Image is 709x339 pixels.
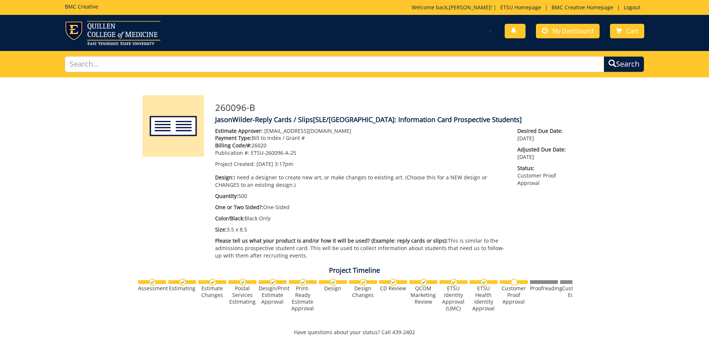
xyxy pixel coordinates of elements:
[215,215,507,222] p: Black Only
[552,27,594,35] span: My Dashboard
[215,160,255,167] span: Project Created:
[215,127,263,134] span: Estimate Approver:
[215,134,507,142] p: Bill to Index / Grant #
[536,24,600,38] a: My Dashboard
[496,4,545,11] a: ETSU Homepage
[239,279,246,286] img: checkmark
[626,27,638,35] span: Cart
[330,279,337,286] img: checkmark
[137,329,572,336] p: Have questions about your status? Call 439-2402
[215,215,245,222] span: Color/Black:
[390,279,397,286] img: checkmark
[215,134,252,141] span: Payment Type:
[215,192,507,200] p: 500
[209,279,216,286] img: checkmark
[420,279,427,286] img: checkmark
[548,4,617,11] a: BMC Creative Homepage
[259,285,287,305] div: Design/Print Estimate Approval
[500,285,528,305] div: Customer Proof Approval
[289,285,317,312] div: Print-Ready Estimate Approval
[229,285,256,305] div: Postal Services Estimating
[215,174,234,181] span: Design:
[215,192,238,199] span: Quantity:
[440,285,467,312] div: ETSU Identity Approval (UMC)
[300,279,307,286] img: checkmark
[215,142,252,149] span: Billing Code/#:
[65,56,604,72] input: Search...
[215,127,507,135] p: [EMAIL_ADDRESS][DOMAIN_NAME]
[560,285,588,298] div: Customer Edits
[198,285,226,298] div: Estimate Changes
[530,285,558,292] div: Proofreading
[149,279,156,286] img: checkmark
[412,4,644,11] p: Welcome back, ! | | |
[379,285,407,292] div: CD Review
[215,142,507,149] p: 26020
[215,237,507,259] p: This is similar to the admissions prospective student card. This will be used to collect informat...
[65,21,160,45] img: ETSU logo
[269,279,277,286] img: checkmark
[511,279,518,286] img: no
[313,115,522,124] span: [SLE/[GEOGRAPHIC_DATA]: Information Card Prospective Students]
[517,164,566,187] p: Customer Proof Approval
[215,204,507,211] p: One-Sided
[215,149,249,156] span: Publication #:
[517,127,566,135] span: Desired Due Date:
[470,285,498,312] div: ETSU Health Identity Approval
[138,285,166,292] div: Assessment
[517,127,566,142] p: [DATE]
[256,160,293,167] span: [DATE] 3:17pm
[251,149,296,156] span: ETSU-260096-A-25
[215,237,448,244] span: Please tell us what your product is and/or how it will be used? (Example: reply cards or slips):
[409,285,437,305] div: QCOM Marketing Review
[480,279,488,286] img: checkmark
[604,56,644,72] button: Search
[215,226,507,233] p: 3.5 x 8.5
[137,267,572,274] h4: Project Timeline
[168,285,196,292] div: Estimating
[517,164,566,172] span: Status:
[517,146,566,161] p: [DATE]
[449,4,491,11] a: [PERSON_NAME]
[319,285,347,292] div: Design
[517,146,566,153] span: Adjusted Due Date:
[215,226,227,233] span: Size:
[610,24,644,38] a: Cart
[620,4,644,11] a: Logout
[349,285,377,298] div: Design Changes
[179,279,186,286] img: checkmark
[360,279,367,286] img: checkmark
[65,4,98,9] h5: BMC Creative
[450,279,457,286] img: checkmark
[215,204,263,211] span: One or Two Sided?:
[143,95,204,157] img: Product featured image
[215,174,507,189] p: I need a designer to create new art, or make changes to existing art. (Choose this for a NEW desi...
[215,103,567,112] h3: 260096-B
[215,116,567,124] h4: JasonWilder-Reply Cards / Slips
